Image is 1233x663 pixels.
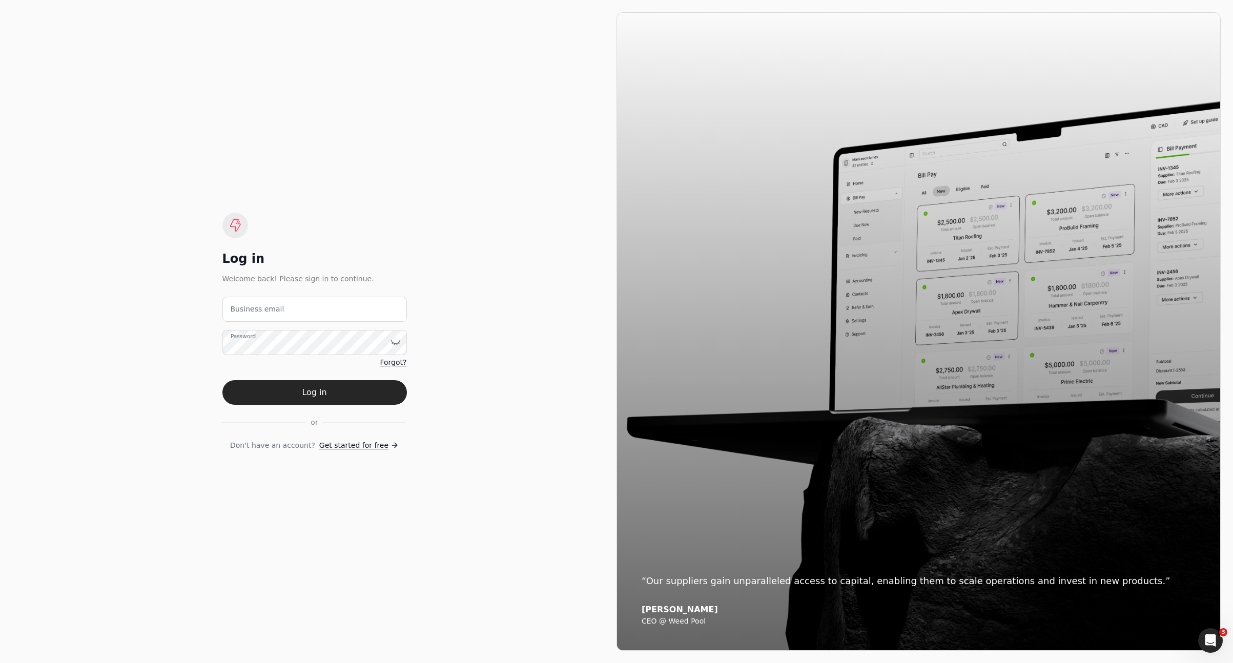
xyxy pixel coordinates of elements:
[231,332,256,340] label: Password
[230,440,315,451] span: Don't have an account?
[1198,628,1223,653] iframe: Intercom live chat
[642,617,1196,626] div: CEO @ Weed Pool
[380,357,406,368] a: Forgot?
[319,440,399,451] a: Get started for free
[222,273,407,284] div: Welcome back! Please sign in to continue.
[1219,628,1227,636] span: 3
[642,605,1196,615] div: [PERSON_NAME]
[642,574,1196,588] div: “Our suppliers gain unparalleled access to capital, enabling them to scale operations and invest ...
[231,304,284,315] label: Business email
[222,380,407,405] button: Log in
[222,251,407,267] div: Log in
[311,417,318,428] span: or
[319,440,388,451] span: Get started for free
